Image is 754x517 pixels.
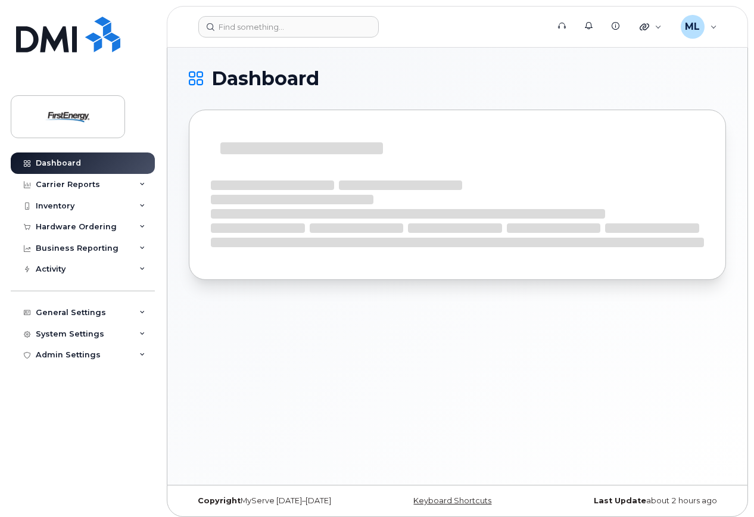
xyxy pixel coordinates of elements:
div: about 2 hours ago [547,496,726,506]
strong: Last Update [594,496,646,505]
strong: Copyright [198,496,241,505]
span: Dashboard [211,70,319,88]
div: MyServe [DATE]–[DATE] [189,496,368,506]
a: Keyboard Shortcuts [413,496,491,505]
